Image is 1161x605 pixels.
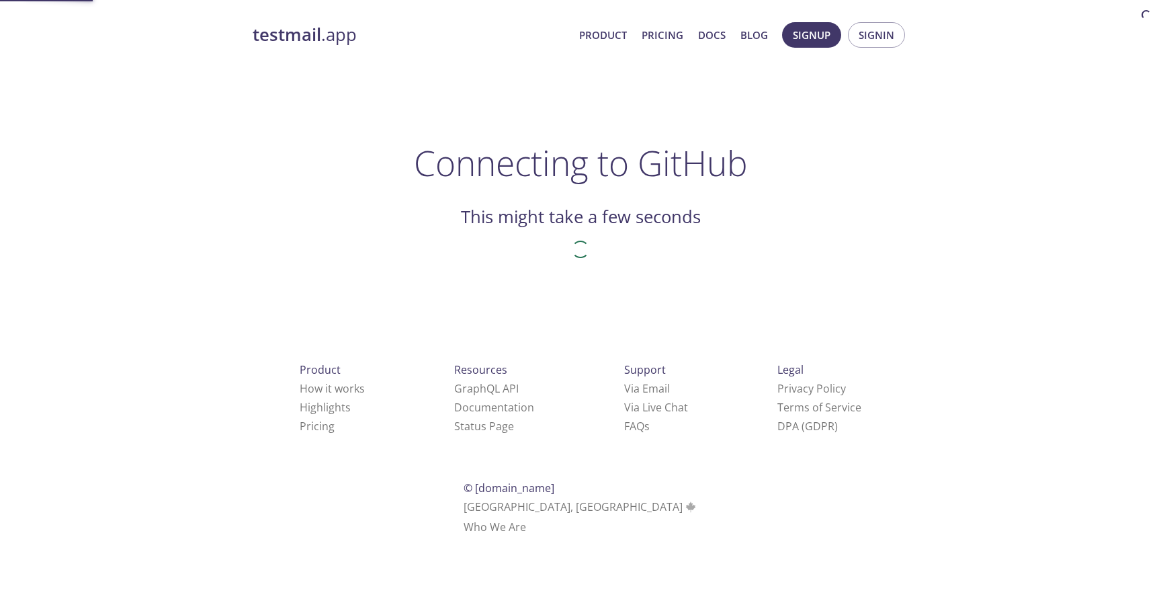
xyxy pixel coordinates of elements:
a: testmail.app [253,24,568,46]
a: Pricing [300,419,335,434]
a: Docs [698,26,726,44]
a: Via Email [624,381,670,396]
span: © [DOMAIN_NAME] [464,481,554,495]
a: FAQ [624,419,650,434]
a: Status Page [454,419,514,434]
a: How it works [300,381,365,396]
strong: testmail [253,23,321,46]
a: Via Live Chat [624,400,688,415]
a: Blog [740,26,768,44]
a: Product [579,26,627,44]
span: Support [624,362,666,377]
a: Highlights [300,400,351,415]
a: DPA (GDPR) [777,419,838,434]
button: Signin [848,22,905,48]
span: Signup [793,26,830,44]
span: Product [300,362,341,377]
span: [GEOGRAPHIC_DATA], [GEOGRAPHIC_DATA] [464,499,698,514]
a: Privacy Policy [777,381,846,396]
a: Pricing [642,26,683,44]
h2: This might take a few seconds [461,206,701,229]
span: Signin [859,26,894,44]
span: Resources [454,362,507,377]
a: Documentation [454,400,534,415]
button: Signup [782,22,841,48]
a: Terms of Service [777,400,861,415]
span: s [644,419,650,434]
span: Legal [777,362,804,377]
a: GraphQL API [454,381,519,396]
a: Who We Are [464,520,526,534]
h1: Connecting to GitHub [414,143,748,183]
